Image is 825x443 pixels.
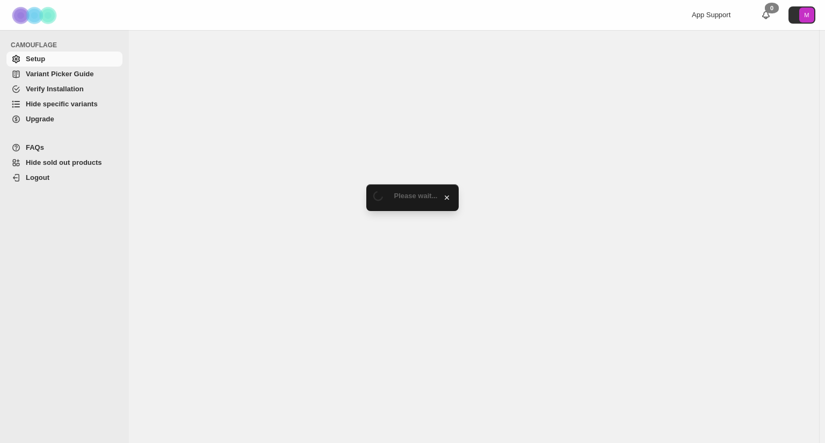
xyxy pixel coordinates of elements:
a: Variant Picker Guide [6,67,122,82]
span: Upgrade [26,115,54,123]
a: Upgrade [6,112,122,127]
a: Verify Installation [6,82,122,97]
div: 0 [765,3,779,13]
span: Variant Picker Guide [26,70,93,78]
span: App Support [692,11,730,19]
a: Logout [6,170,122,185]
button: Avatar with initials M [788,6,815,24]
a: Hide sold out products [6,155,122,170]
span: FAQs [26,143,44,151]
span: Setup [26,55,45,63]
span: Hide sold out products [26,158,102,166]
img: Camouflage [9,1,62,30]
span: Avatar with initials M [799,8,814,23]
a: Setup [6,52,122,67]
span: Verify Installation [26,85,84,93]
a: Hide specific variants [6,97,122,112]
a: 0 [761,10,771,20]
span: Please wait... [394,192,438,200]
span: Hide specific variants [26,100,98,108]
span: CAMOUFLAGE [11,41,124,49]
span: Logout [26,173,49,181]
text: M [804,12,809,18]
a: FAQs [6,140,122,155]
